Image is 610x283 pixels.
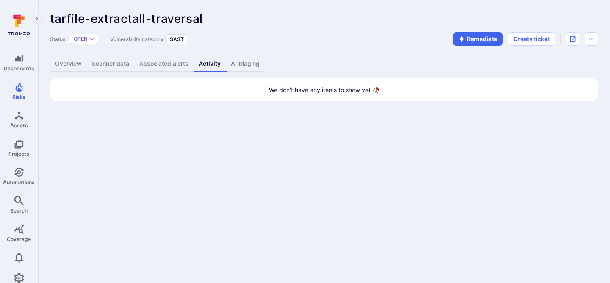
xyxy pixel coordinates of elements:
div: SAST [166,34,187,44]
span: Status: [50,36,67,42]
button: Open [74,36,88,42]
a: Scanner data [87,56,134,72]
a: AI triaging [226,56,265,72]
span: Automations [3,179,35,185]
button: Remediate [453,32,503,46]
span: Vulnerability category: [110,36,165,42]
p: We don't have any items to show yet 🥀 [57,85,591,94]
a: Activity [194,56,226,72]
div: Vulnerability tabs [50,56,598,72]
span: Assets [10,122,28,129]
span: Coverage [7,236,31,242]
span: Search [10,207,28,214]
button: Create ticket [508,32,555,46]
i: Expand navigation menu [34,15,40,22]
a: Associated alerts [134,56,194,72]
span: Projects [8,151,29,157]
button: Options menu [585,32,598,46]
span: Dashboards [4,65,34,72]
span: tarfile-extractall-traversal [50,11,203,26]
a: Overview [50,56,87,72]
div: Open original issue [566,32,579,46]
button: Expand navigation menu [32,14,42,24]
button: Expand dropdown [89,36,94,42]
span: Risks [12,94,26,100]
